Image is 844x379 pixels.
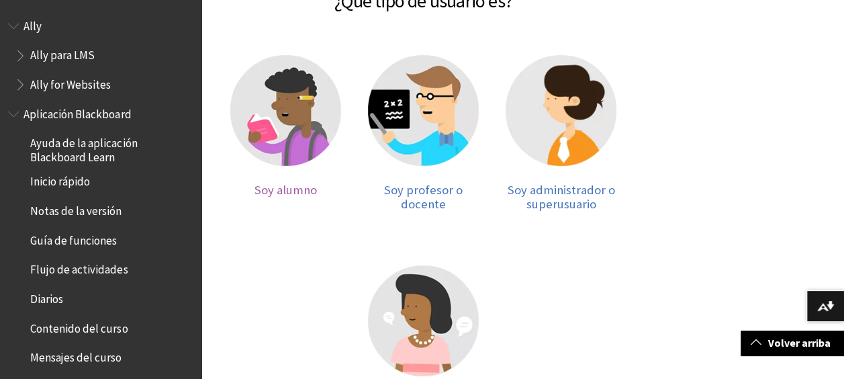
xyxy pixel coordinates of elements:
a: Profesor Soy profesor o docente [368,55,479,211]
span: Ayuda de la aplicación Blackboard Learn [30,132,192,164]
a: Alumno Soy alumno [230,55,341,211]
span: Soy alumno [254,182,317,198]
span: Mensajes del curso [30,347,122,365]
img: Miembro comunitario [368,265,479,376]
span: Contenido del curso [30,317,128,335]
a: Administrador Soy administrador o superusuario [506,55,616,211]
span: Guía de funciones [30,229,117,247]
span: Ally para LMS [30,44,95,62]
span: Ally for Websites [30,73,111,91]
span: Inicio rápido [30,171,90,189]
span: Ally [24,15,42,33]
span: Soy profesor o docente [384,182,463,212]
nav: Book outline for Anthology Ally Help [8,15,193,96]
span: Notas de la versión [30,200,122,218]
span: Diarios [30,288,63,306]
span: Soy administrador o superusuario [507,182,614,212]
img: Administrador [506,55,616,166]
span: Flujo de actividades [30,259,128,277]
a: Volver arriba [741,331,844,355]
img: Profesor [368,55,479,166]
img: Alumno [230,55,341,166]
span: Aplicación Blackboard [24,103,131,121]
